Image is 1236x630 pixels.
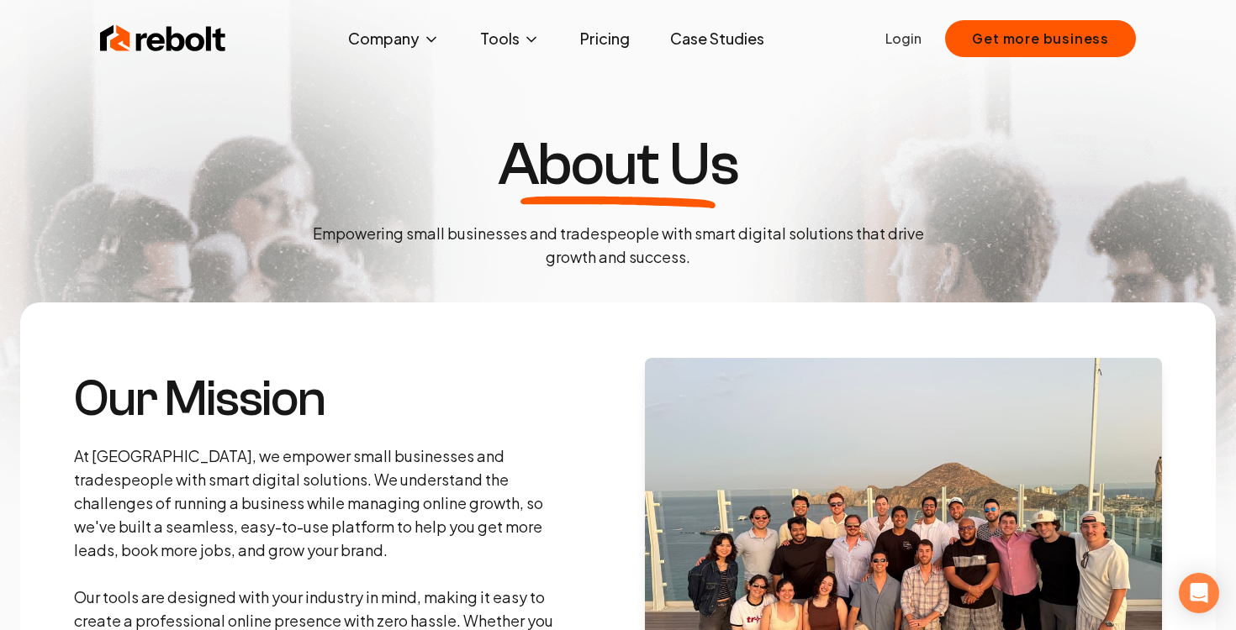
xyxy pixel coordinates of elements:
[1179,573,1219,613] div: Open Intercom Messenger
[100,22,226,55] img: Rebolt Logo
[335,22,453,55] button: Company
[74,374,558,424] h3: Our Mission
[945,20,1136,57] button: Get more business
[885,29,922,49] a: Login
[567,22,643,55] a: Pricing
[657,22,778,55] a: Case Studies
[298,222,938,269] p: Empowering small businesses and tradespeople with smart digital solutions that drive growth and s...
[467,22,553,55] button: Tools
[498,134,738,195] h1: About Us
